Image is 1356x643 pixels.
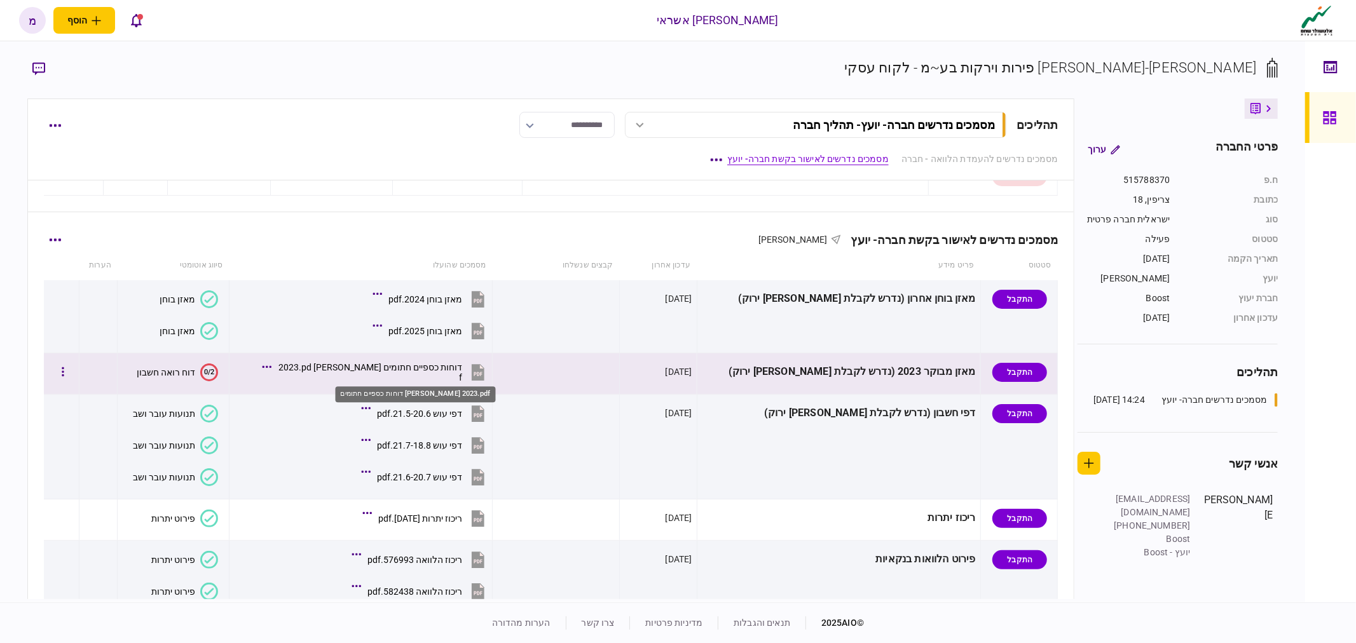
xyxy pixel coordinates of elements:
button: תנועות עובר ושב [133,437,218,454]
th: פריט מידע [697,251,980,280]
div: [DATE] [666,292,692,305]
div: [PERSON_NAME] [1203,492,1273,559]
div: התקבל [992,290,1047,309]
div: © 2025 AIO [805,616,864,630]
div: [PERSON_NAME]-[PERSON_NAME] פירות וירקות בע~מ - לקוח עסקי [844,57,1257,78]
a: מדיניות פרטיות [645,618,702,628]
div: פרטי החברה [1216,138,1278,161]
th: סטטוס [980,251,1057,280]
button: מאזן בוחן 2025.pdf [376,316,488,345]
div: [PERSON_NAME] אשראי [657,12,779,29]
div: מאזן בוחן 2025.pdf [388,326,462,336]
div: פירוט יתרות [151,555,195,565]
div: [EMAIL_ADDRESS][DOMAIN_NAME] [1107,492,1190,519]
a: תנאים והגבלות [734,618,790,628]
div: [DATE] [666,365,692,378]
div: ריכוז הלוואה 576993.pdf [367,555,462,565]
div: תהליכים [1078,363,1278,381]
div: תנועות עובר ושב [133,440,195,450]
div: פירוט יתרות [151,586,195,597]
div: כתובת [1182,193,1278,206]
div: עדכון אחרון [1182,311,1278,325]
div: התקבל [992,509,1047,528]
div: פירוט יתרות [151,513,195,524]
div: תנועות עובר ושב [133,472,195,482]
button: מאזן בוחן [160,322,218,340]
div: צריפין, 18 [1078,193,1170,206]
button: ריכוז הלוואה 582438.pdf [355,577,488,606]
div: תאריך הקמה [1182,252,1278,266]
div: אנשי קשר [1229,455,1278,472]
button: פירוט יתרות [151,510,218,527]
a: מסמכים נדרשים חברה- יועץ14:24 [DATE] [1093,393,1278,407]
div: מאזן מבוקר 2023 (נדרש לקבלת [PERSON_NAME] ירוק) [702,358,976,386]
div: [DATE] [666,511,692,524]
div: מאזן בוחן אחרון (נדרש לקבלת [PERSON_NAME] ירוק) [702,285,976,313]
div: [PHONE_NUMBER] [1107,519,1190,532]
th: קבצים שנשלחו [493,251,620,280]
div: דוחות כספיים חתומים יהודה בב 2023.pdf [278,362,462,382]
img: client company logo [1298,4,1336,36]
button: פתח תפריט להוספת לקוח [53,7,115,34]
div: ישראלית חברה פרטית [1078,213,1170,226]
div: 14:24 [DATE] [1093,393,1145,407]
button: 0/2דוח רואה חשבון [137,363,218,381]
div: מסמכים נדרשים חברה- יועץ [1161,393,1267,407]
div: התקבל [992,404,1047,423]
div: Boost [1078,292,1170,305]
th: הערות [79,251,118,280]
div: יועץ - Boost [1107,546,1190,559]
button: דפי עוש 21.5-20.6.pdf [364,399,488,428]
button: דפי עוש 21.6-20.7.pdf [364,463,488,491]
th: מסמכים שהועלו [229,251,492,280]
div: מ [19,7,46,34]
div: 515788370 [1078,173,1170,187]
div: דוחות כספיים חתומים [PERSON_NAME] 2023.pdf [336,386,496,402]
div: מסמכים נדרשים חברה- יועץ - תהליך חברה [793,118,995,132]
button: ערוך [1078,138,1130,161]
a: צרו קשר [582,618,615,628]
button: פתח רשימת התראות [123,7,149,34]
a: מסמכים נדרשים לאישור בקשת חברה- יועץ [727,152,889,166]
div: התקבל [992,550,1047,569]
th: סיווג אוטומטי [118,251,229,280]
div: Boost [1107,532,1190,546]
button: ריכוז הלוואה 576993.pdf [355,545,488,574]
div: ח.פ [1182,173,1278,187]
button: דוחות כספיים חתומים יהודה בב 2023.pdf [265,358,488,386]
button: פירוט יתרות [151,583,218,600]
div: התקבל [992,363,1047,382]
div: [PERSON_NAME] [1078,272,1170,285]
text: 0/2 [204,368,214,376]
div: דפי עוש 21.5-20.6.pdf [377,409,462,419]
button: תנועות עובר ושב [133,405,218,423]
div: [DATE] [666,407,692,419]
div: ריכוז יתרות 11.8.25.pdf [378,513,462,524]
div: מאזן בוחן [160,326,195,336]
div: דפי עוש 21.6-20.7.pdf [377,472,462,482]
button: פירוט יתרות [151,551,218,569]
a: מסמכים נדרשים להעמדת הלוואה - חברה [901,152,1058,166]
div: מאזן בוחן [160,294,195,304]
button: דפי עוש 21.7-18.8.pdf [364,431,488,459]
div: ריכוז יתרות [702,504,976,532]
div: ריכוז הלוואה 582438.pdf [367,586,462,597]
div: סטטוס [1182,233,1278,246]
span: [PERSON_NAME] [758,234,828,245]
div: [DATE] [666,553,692,565]
button: מאזן בוחן 2024.pdf [376,285,488,313]
div: [DATE] [1078,252,1170,266]
th: עדכון אחרון [620,251,697,280]
div: פעילה [1078,233,1170,246]
div: חברת יעוץ [1182,292,1278,305]
div: פירוט הלוואות בנקאיות [702,545,976,574]
div: דפי עוש 21.7-18.8.pdf [377,440,462,450]
button: תנועות עובר ושב [133,468,218,486]
div: דוח רואה חשבון [137,367,195,377]
a: הערות מהדורה [492,618,551,628]
div: [DATE] [1078,311,1170,325]
button: מסמכים נדרשים חברה- יועץ- תהליך חברה [625,112,1006,138]
div: סוג [1182,213,1278,226]
button: ריכוז יתרות 11.8.25.pdf [366,504,488,532]
div: מאזן בוחן 2024.pdf [388,294,462,304]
